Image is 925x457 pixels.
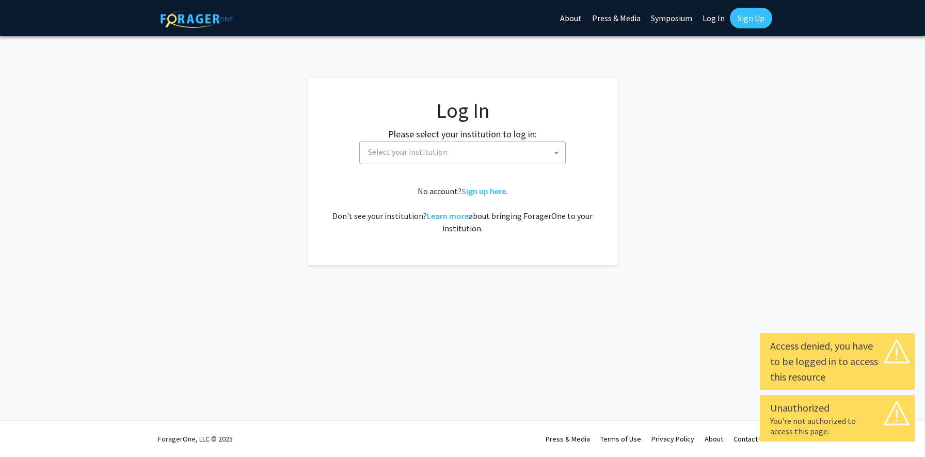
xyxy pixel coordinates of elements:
div: No account? . Don't see your institution? about bringing ForagerOne to your institution. [328,185,597,234]
a: Press & Media [546,434,590,444]
a: Contact Us [733,434,767,444]
a: Learn more about bringing ForagerOne to your institution [427,211,469,221]
h1: Log In [328,98,597,123]
a: Sign Up [730,8,772,28]
a: About [705,434,723,444]
a: Terms of Use [600,434,641,444]
a: Privacy Policy [651,434,694,444]
span: Select your institution [359,141,566,164]
span: Select your institution [368,147,448,157]
span: Select your institution [364,141,565,163]
label: Please select your institution to log in: [388,127,537,141]
div: Unauthorized [770,400,904,416]
a: Sign up here [461,186,506,196]
div: ForagerOne, LLC © 2025 [158,421,233,457]
div: Access denied, you have to be logged in to access this resource [770,338,904,385]
div: You're not authorized to access this page. [770,416,904,436]
img: ForagerOne Logo [161,10,233,28]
